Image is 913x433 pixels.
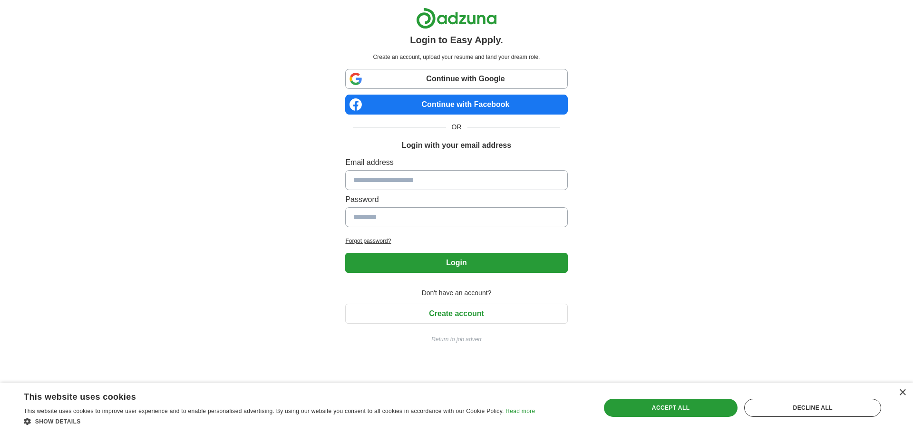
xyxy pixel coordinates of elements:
span: Show details [35,418,81,425]
div: Accept all [604,399,738,417]
div: Decline all [744,399,881,417]
span: Don't have an account? [416,288,497,298]
button: Create account [345,304,567,324]
h1: Login to Easy Apply. [410,33,503,47]
a: Continue with Facebook [345,95,567,115]
div: This website uses cookies [24,388,511,403]
label: Password [345,194,567,205]
p: Create an account, upload your resume and land your dream role. [347,53,565,61]
button: Login [345,253,567,273]
img: Adzuna logo [416,8,497,29]
h1: Login with your email address [402,140,511,151]
span: OR [446,122,467,132]
span: This website uses cookies to improve user experience and to enable personalised advertising. By u... [24,408,504,414]
a: Read more, opens a new window [505,408,535,414]
a: Continue with Google [345,69,567,89]
a: Return to job advert [345,335,567,344]
a: Create account [345,309,567,318]
div: Close [899,389,906,396]
a: Forgot password? [345,237,567,245]
div: Show details [24,416,535,426]
label: Email address [345,157,567,168]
